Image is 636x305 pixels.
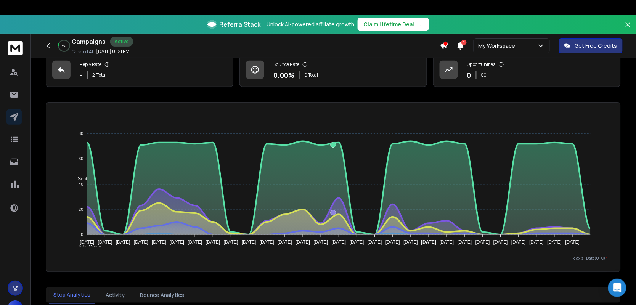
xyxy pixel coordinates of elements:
[79,132,83,136] tspan: 80
[79,207,83,212] tspan: 20
[220,20,261,29] span: ReferralStack
[116,240,130,245] tspan: [DATE]
[421,240,437,245] tspan: [DATE]
[559,38,623,53] button: Get Free Credits
[565,240,580,245] tspan: [DATE]
[458,240,472,245] tspan: [DATE]
[575,42,617,50] p: Get Free Credits
[475,240,490,245] tspan: [DATE]
[80,240,95,245] tspan: [DATE]
[332,240,346,245] tspan: [DATE]
[479,42,519,50] p: My Workspace
[80,61,101,67] p: Reply Rate
[49,286,95,304] button: Step Analytics
[62,43,66,48] p: 8 %
[92,72,95,78] span: 2
[110,37,133,47] div: Active
[467,61,496,67] p: Opportunities
[170,240,184,245] tspan: [DATE]
[368,240,382,245] tspan: [DATE]
[461,40,467,45] span: 1
[278,240,292,245] tspan: [DATE]
[206,240,220,245] tspan: [DATE]
[188,240,202,245] tspan: [DATE]
[72,49,95,55] p: Created At:
[96,48,130,55] p: [DATE] 01:21 PM
[46,54,233,87] a: Reply Rate-2Total
[96,72,106,78] span: Total
[314,240,328,245] tspan: [DATE]
[511,240,526,245] tspan: [DATE]
[273,70,294,80] p: 0.00 %
[260,240,274,245] tspan: [DATE]
[304,72,318,78] p: 0 Total
[72,176,87,181] span: Sent
[242,240,256,245] tspan: [DATE]
[135,287,189,303] button: Bounce Analytics
[467,70,471,80] p: 0
[224,240,238,245] tspan: [DATE]
[385,240,400,245] tspan: [DATE]
[358,18,429,31] button: Claim Lifetime Deal→
[433,54,621,87] a: Opportunities0$0
[81,232,83,237] tspan: 0
[530,240,544,245] tspan: [DATE]
[548,240,562,245] tspan: [DATE]
[608,279,626,297] div: Open Intercom Messenger
[273,61,299,67] p: Bounce Rate
[350,240,364,245] tspan: [DATE]
[79,157,83,161] tspan: 60
[58,255,608,261] p: x-axis : Date(UTC)
[239,54,427,87] a: Bounce Rate0.00%0 Total
[152,240,166,245] tspan: [DATE]
[418,21,423,28] span: →
[80,70,82,80] p: -
[98,240,112,245] tspan: [DATE]
[134,240,148,245] tspan: [DATE]
[481,72,487,78] p: $ 0
[101,287,129,303] button: Activity
[440,240,454,245] tspan: [DATE]
[296,240,310,245] tspan: [DATE]
[267,21,355,28] p: Unlock AI-powered affiliate growth
[623,20,633,38] button: Close banner
[493,240,508,245] tspan: [DATE]
[403,240,418,245] tspan: [DATE]
[79,182,83,186] tspan: 40
[72,37,106,46] h1: Campaigns
[72,244,102,249] span: Total Opens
